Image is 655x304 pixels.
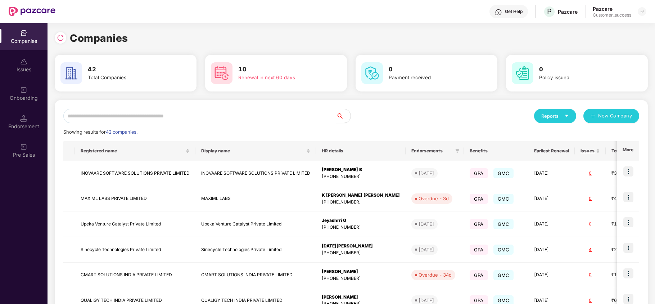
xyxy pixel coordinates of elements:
div: Policy issued [539,74,624,81]
span: GMC [493,219,514,229]
span: GPA [470,245,488,255]
div: Overdue - 34d [419,271,452,278]
h3: 0 [539,65,624,74]
img: svg+xml;base64,PHN2ZyB4bWxucz0iaHR0cDovL3d3dy53My5vcmcvMjAwMC9zdmciIHdpZHRoPSI2MCIgaGVpZ2h0PSI2MC... [60,62,82,84]
th: More [617,141,639,161]
div: K [PERSON_NAME] [PERSON_NAME] [322,192,400,199]
td: MAXIML LABS [195,186,316,212]
th: Benefits [464,141,528,161]
h3: 10 [238,65,323,74]
td: Sinecycle Technologies Private Limited [75,237,195,263]
span: search [336,113,351,119]
span: GPA [470,219,488,229]
span: GMC [493,168,514,178]
div: [DATE] [419,170,434,177]
span: GPA [470,270,488,280]
img: svg+xml;base64,PHN2ZyB4bWxucz0iaHR0cDovL3d3dy53My5vcmcvMjAwMC9zdmciIHdpZHRoPSI2MCIgaGVpZ2h0PSI2MC... [512,62,533,84]
h3: 0 [389,65,474,74]
td: [DATE] [528,263,575,288]
div: Jeyashrri G [322,217,400,224]
span: filter [455,149,460,153]
div: [PERSON_NAME] [322,268,400,275]
div: [DATE] [419,297,434,304]
td: Sinecycle Technologies Private Limited [195,237,316,263]
img: svg+xml;base64,PHN2ZyB3aWR0aD0iMTQuNSIgaGVpZ2h0PSIxNC41IiB2aWV3Qm94PSIwIDAgMTYgMTYiIGZpbGw9Im5vbm... [20,115,27,122]
div: 4 [581,246,600,253]
div: [PERSON_NAME] [322,294,400,301]
span: Issues [581,148,595,154]
div: [PERSON_NAME] B [322,166,400,173]
td: MAXIML LABS PRIVATE LIMITED [75,186,195,212]
th: Total Premium [606,141,653,161]
span: caret-down [564,113,569,118]
td: INOVAARE SOFTWARE SOLUTIONS PRIVATE LIMITED [75,161,195,186]
div: Payment received [389,74,474,81]
div: 0 [581,221,600,228]
span: GMC [493,245,514,255]
td: Upeka Venture Catalyst Private Limited [75,211,195,237]
div: Renewal in next 60 days [238,74,323,81]
img: icon [623,166,633,176]
div: ₹27,46,657.68 [611,246,647,253]
span: plus [591,113,595,119]
td: [DATE] [528,186,575,212]
div: Overdue - 3d [419,195,449,202]
img: svg+xml;base64,PHN2ZyBpZD0iSXNzdWVzX2Rpc2FibGVkIiB4bWxucz0iaHR0cDovL3d3dy53My5vcmcvMjAwMC9zdmciIH... [20,58,27,65]
div: ₹4,01,884.4 [611,195,647,202]
td: INOVAARE SOFTWARE SOLUTIONS PRIVATE LIMITED [195,161,316,186]
span: Display name [201,148,305,154]
th: Issues [575,141,606,161]
div: 0 [581,272,600,278]
div: [DATE] [419,220,434,228]
span: GPA [470,168,488,178]
img: svg+xml;base64,PHN2ZyB4bWxucz0iaHR0cDovL3d3dy53My5vcmcvMjAwMC9zdmciIHdpZHRoPSI2MCIgaGVpZ2h0PSI2MC... [211,62,232,84]
div: [DATE] [419,246,434,253]
img: icon [623,268,633,278]
img: svg+xml;base64,PHN2ZyB4bWxucz0iaHR0cDovL3d3dy53My5vcmcvMjAwMC9zdmciIHdpZHRoPSI2MCIgaGVpZ2h0PSI2MC... [361,62,383,84]
div: Total Companies [88,74,173,81]
span: GPA [470,194,488,204]
div: Get Help [505,9,523,14]
div: 0 [581,195,600,202]
img: icon [623,243,633,253]
span: 42 companies. [106,129,137,135]
span: Endorsements [411,148,452,154]
span: New Company [598,112,632,120]
th: HR details [316,141,406,161]
th: Earliest Renewal [528,141,575,161]
img: svg+xml;base64,PHN2ZyBpZD0iQ29tcGFuaWVzIiB4bWxucz0iaHR0cDovL3d3dy53My5vcmcvMjAwMC9zdmciIHdpZHRoPS... [20,30,27,37]
button: plusNew Company [583,109,639,123]
img: svg+xml;base64,PHN2ZyBpZD0iUmVsb2FkLTMyeDMyIiB4bWxucz0iaHR0cDovL3d3dy53My5vcmcvMjAwMC9zdmciIHdpZH... [57,34,64,41]
button: search [336,109,351,123]
td: [DATE] [528,211,575,237]
div: 0 [581,297,600,304]
img: New Pazcare Logo [9,7,55,16]
span: GMC [493,270,514,280]
div: Pazcare [593,5,631,12]
div: [DATE][PERSON_NAME] [322,243,400,250]
h1: Companies [70,30,128,46]
img: svg+xml;base64,PHN2ZyB3aWR0aD0iMjAiIGhlaWdodD0iMjAiIHZpZXdCb3g9IjAgMCAyMCAyMCIgZmlsbD0ibm9uZSIgeG... [20,143,27,151]
img: icon [623,217,633,227]
div: Customer_success [593,12,631,18]
td: CMART SOLUTIONS INDIA PRIVATE LIMITED [75,263,195,288]
div: [PHONE_NUMBER] [322,224,400,231]
img: svg+xml;base64,PHN2ZyB3aWR0aD0iMjAiIGhlaWdodD0iMjAiIHZpZXdCb3g9IjAgMCAyMCAyMCIgZmlsbD0ibm9uZSIgeG... [20,86,27,94]
div: 0 [581,170,600,177]
td: CMART SOLUTIONS INDIA PRIVATE LIMITED [195,263,316,288]
div: ₹15,47,686.82 [611,272,647,278]
div: Pazcare [558,8,578,15]
th: Registered name [75,141,195,161]
img: icon [623,294,633,304]
img: icon [623,192,633,202]
div: ₹31,50,715.64 [611,170,647,177]
div: [PHONE_NUMBER] [322,173,400,180]
span: P [547,7,552,16]
span: Registered name [81,148,184,154]
td: [DATE] [528,161,575,186]
span: filter [454,147,461,155]
span: GMC [493,194,514,204]
div: [PHONE_NUMBER] [322,199,400,206]
h3: 42 [88,65,173,74]
img: svg+xml;base64,PHN2ZyBpZD0iSGVscC0zMngzMiIgeG1sbnM9Imh0dHA6Ly93d3cudzMub3JnLzIwMDAvc3ZnIiB3aWR0aD... [495,9,502,16]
